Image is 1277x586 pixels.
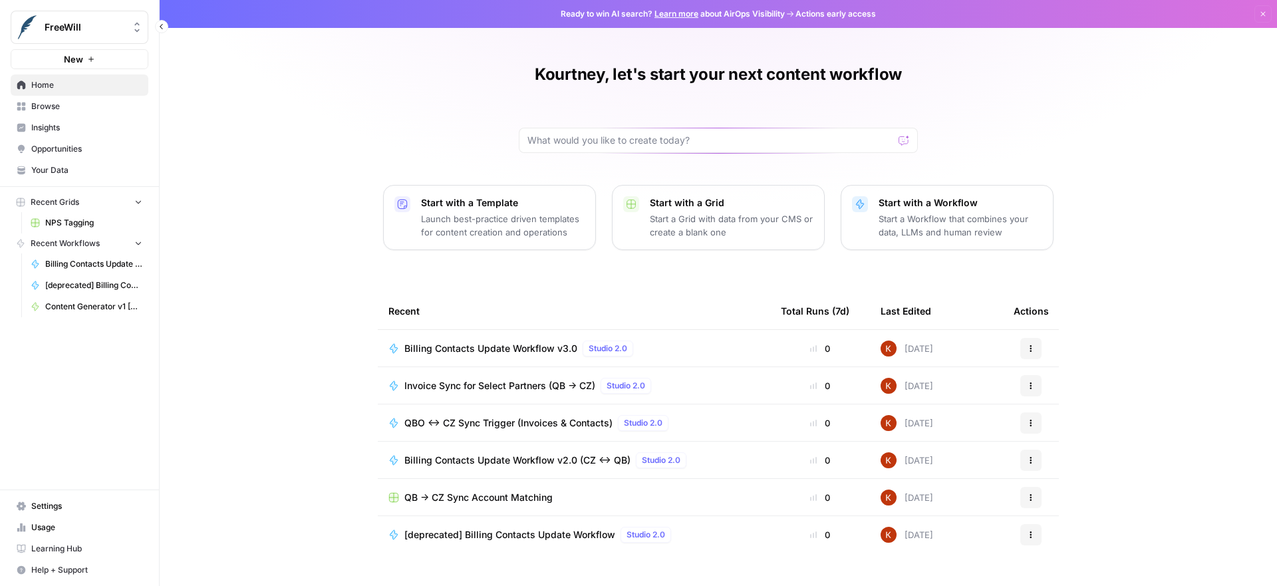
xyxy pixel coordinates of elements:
img: e74y9dfsxe4powjyqu60jp5it5vi [881,341,897,357]
span: Studio 2.0 [627,529,665,541]
div: [DATE] [881,490,933,506]
a: Insights [11,117,148,138]
img: e74y9dfsxe4powjyqu60jp5it5vi [881,490,897,506]
button: Help + Support [11,559,148,581]
span: New [64,53,83,66]
span: Billing Contacts Update Workflow v3.0 [404,342,577,355]
button: Start with a WorkflowStart a Workflow that combines your data, LLMs and human review [841,185,1054,250]
a: Learning Hub [11,538,148,559]
div: 0 [781,528,859,541]
div: 0 [781,491,859,504]
span: Invoice Sync for Select Partners (QB -> CZ) [404,379,595,392]
div: Last Edited [881,293,931,329]
p: Start with a Template [421,196,585,210]
span: Learning Hub [31,543,142,555]
a: Your Data [11,160,148,181]
a: Billing Contacts Update Workflow v2.0 (CZ <-> QB)Studio 2.0 [388,452,760,468]
img: e74y9dfsxe4powjyqu60jp5it5vi [881,452,897,468]
a: Opportunities [11,138,148,160]
img: e74y9dfsxe4powjyqu60jp5it5vi [881,527,897,543]
div: [DATE] [881,378,933,394]
a: Invoice Sync for Select Partners (QB -> CZ)Studio 2.0 [388,378,760,394]
span: FreeWill [45,21,125,34]
a: [deprecated] Billing Contacts Update WorkflowStudio 2.0 [388,527,760,543]
span: Studio 2.0 [589,343,627,355]
input: What would you like to create today? [527,134,893,147]
span: Studio 2.0 [607,380,645,392]
div: 0 [781,454,859,467]
span: Studio 2.0 [624,417,662,429]
button: Start with a TemplateLaunch best-practice driven templates for content creation and operations [383,185,596,250]
a: QB -> CZ Sync Account Matching [388,491,760,504]
div: [DATE] [881,527,933,543]
span: Settings [31,500,142,512]
span: Home [31,79,142,91]
button: New [11,49,148,69]
div: Total Runs (7d) [781,293,849,329]
a: QBO <-> CZ Sync Trigger (Invoices & Contacts)Studio 2.0 [388,415,760,431]
span: Actions early access [795,8,876,20]
a: Home [11,74,148,96]
span: QBO <-> CZ Sync Trigger (Invoices & Contacts) [404,416,613,430]
button: Recent Workflows [11,233,148,253]
span: Billing Contacts Update Workflow v2.0 (CZ <-> QB) [404,454,631,467]
a: [deprecated] Billing Contacts Update Workflow [25,275,148,296]
div: 0 [781,416,859,430]
span: Insights [31,122,142,134]
div: [DATE] [881,415,933,431]
button: Workspace: FreeWill [11,11,148,44]
div: 0 [781,342,859,355]
span: [deprecated] Billing Contacts Update Workflow [45,279,142,291]
p: Start with a Grid [650,196,813,210]
span: Recent Workflows [31,237,100,249]
button: Recent Grids [11,192,148,212]
span: Billing Contacts Update Workflow v3.0 [45,258,142,270]
a: Settings [11,496,148,517]
span: Help + Support [31,564,142,576]
img: e74y9dfsxe4powjyqu60jp5it5vi [881,415,897,431]
div: 0 [781,379,859,392]
div: [DATE] [881,452,933,468]
span: QB -> CZ Sync Account Matching [404,491,553,504]
h1: Kourtney, let's start your next content workflow [535,64,902,85]
a: Usage [11,517,148,538]
p: Start a Grid with data from your CMS or create a blank one [650,212,813,239]
a: Billing Contacts Update Workflow v3.0Studio 2.0 [388,341,760,357]
span: Recent Grids [31,196,79,208]
p: Launch best-practice driven templates for content creation and operations [421,212,585,239]
a: NPS Tagging [25,212,148,233]
img: FreeWill Logo [15,15,39,39]
span: Studio 2.0 [642,454,680,466]
p: Start a Workflow that combines your data, LLMs and human review [879,212,1042,239]
a: Browse [11,96,148,117]
a: Learn more [654,9,698,19]
p: Start with a Workflow [879,196,1042,210]
span: Usage [31,521,142,533]
button: Start with a GridStart a Grid with data from your CMS or create a blank one [612,185,825,250]
span: Browse [31,100,142,112]
div: Actions [1014,293,1049,329]
div: Recent [388,293,760,329]
span: Opportunities [31,143,142,155]
span: Content Generator v1 [DEPRECATED] [45,301,142,313]
a: Billing Contacts Update Workflow v3.0 [25,253,148,275]
span: [deprecated] Billing Contacts Update Workflow [404,528,615,541]
img: e74y9dfsxe4powjyqu60jp5it5vi [881,378,897,394]
span: Your Data [31,164,142,176]
div: [DATE] [881,341,933,357]
span: NPS Tagging [45,217,142,229]
span: Ready to win AI search? about AirOps Visibility [561,8,785,20]
a: Content Generator v1 [DEPRECATED] [25,296,148,317]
